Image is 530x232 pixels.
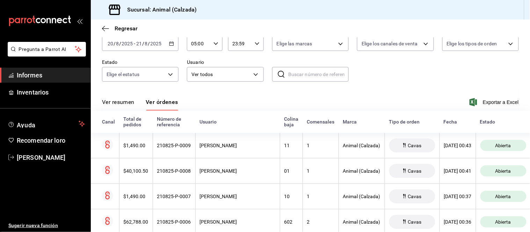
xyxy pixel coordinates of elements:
[145,41,148,46] input: --
[157,168,191,174] font: 210825-P-0008
[142,41,144,46] font: /
[343,219,380,225] font: Animal (Calzada)
[200,168,237,174] font: [PERSON_NAME]
[107,72,139,77] font: Elige el estatus
[284,168,290,174] font: 01
[447,41,497,46] font: Elige los tipos de orden
[389,119,420,125] font: Tipo de orden
[19,46,66,52] font: Pregunta a Parrot AI
[17,154,66,161] font: [PERSON_NAME]
[150,41,162,46] input: ----
[471,98,519,106] button: Exportar a Excel
[362,41,418,46] font: Elige los canales de venta
[17,72,42,79] font: Informes
[200,194,237,199] font: [PERSON_NAME]
[124,168,148,174] font: $40,100.50
[102,99,135,105] font: Ver resumen
[115,25,138,32] font: Regresar
[307,194,310,199] font: 1
[134,41,135,46] font: -
[284,219,293,225] font: 602
[148,41,150,46] font: /
[408,194,422,199] font: Cavas
[199,119,217,125] font: Usuario
[495,168,511,174] font: Abierta
[107,41,114,46] input: --
[284,143,290,148] font: 11
[343,194,380,199] font: Animal (Calzada)
[284,194,290,199] font: 10
[157,194,191,199] font: 210825-P-0007
[343,143,380,148] font: Animal (Calzada)
[284,116,298,127] font: Colina baja
[483,99,519,105] font: Exportar a Excel
[307,143,310,148] font: 1
[307,219,310,225] font: 2
[157,116,181,127] font: Número de referencia
[102,98,178,111] div: pestañas de navegación
[102,25,138,32] button: Regresar
[8,42,86,57] button: Pregunta a Parrot AI
[124,219,148,225] font: $62,788.00
[102,60,118,65] font: Estado
[444,194,472,199] font: [DATE] 00:37
[146,99,178,105] font: Ver órdenes
[8,223,58,228] font: Sugerir nueva función
[187,60,204,65] font: Usuario
[17,137,65,144] font: Recomendar loro
[480,119,495,125] font: Estado
[495,194,511,199] font: Abierta
[119,41,121,46] font: /
[116,41,119,46] input: --
[288,67,349,81] input: Buscar número de referencia
[343,119,357,125] font: Marca
[102,119,115,125] font: Canal
[5,51,86,58] a: Pregunta a Parrot AI
[200,143,237,148] font: [PERSON_NAME]
[444,219,472,225] font: [DATE] 00:36
[408,168,422,174] font: Cavas
[136,41,142,46] input: --
[191,72,213,77] font: Ver todos
[408,219,422,225] font: Cavas
[124,143,146,148] font: $1,490.00
[444,168,472,174] font: [DATE] 00:41
[121,41,133,46] input: ----
[123,116,141,127] font: Total de pedidos
[307,168,310,174] font: 1
[157,143,191,148] font: 210825-P-0009
[157,219,191,225] font: 210825-P-0006
[444,143,472,148] font: [DATE] 00:43
[495,143,511,148] font: Abierta
[17,121,36,129] font: Ayuda
[77,18,82,24] button: abrir_cajón_menú
[114,41,116,46] font: /
[444,119,457,125] font: Fecha
[495,219,511,225] font: Abierta
[127,6,197,13] font: Sucursal: Animal (Calzada)
[277,41,312,46] font: Elige las marcas
[200,219,237,225] font: [PERSON_NAME]
[343,168,380,174] font: Animal (Calzada)
[124,194,146,199] font: $1,490.00
[17,89,49,96] font: Inventarios
[408,143,422,148] font: Cavas
[307,119,334,125] font: Comensales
